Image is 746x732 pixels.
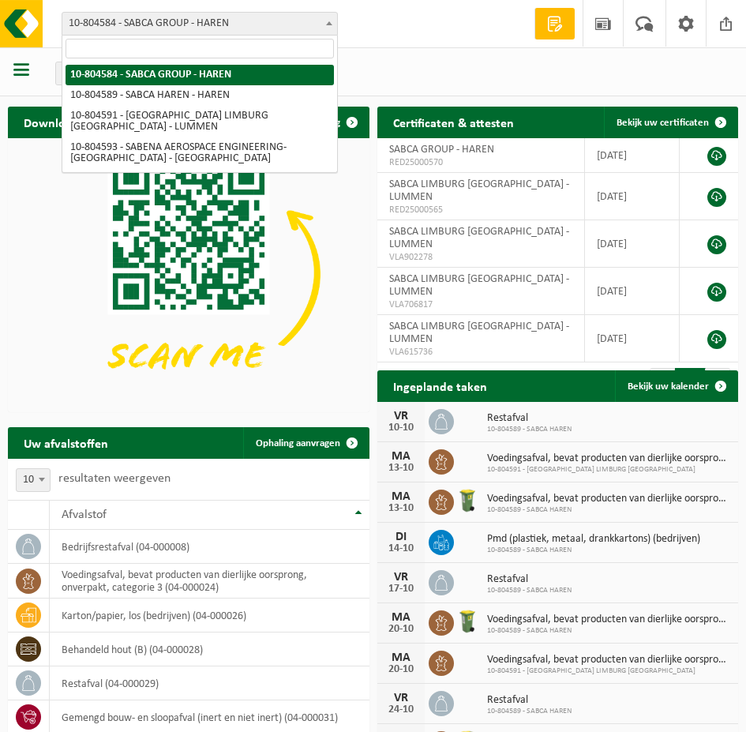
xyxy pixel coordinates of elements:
a: Ophaling aanvragen [243,427,368,459]
span: Pmd (plastiek, metaal, drankkartons) (bedrijven) [487,533,700,546]
span: RED25000565 [389,204,573,216]
img: WB-0140-HPE-GN-50 [454,487,481,514]
span: 10-804584 - SABCA GROUP - HAREN [62,13,337,35]
div: MA [385,651,417,664]
li: 10-804589 - SABCA HAREN - HAREN [66,85,334,106]
div: MA [385,490,417,503]
span: 10-804589 - SABCA HAREN [487,505,731,515]
div: VR [385,692,417,704]
td: behandeld hout (B) (04-000028) [50,633,369,666]
span: SABCA LIMBURG [GEOGRAPHIC_DATA] - LUMMEN [389,273,569,298]
td: karton/papier, los (bedrijven) (04-000026) [50,599,369,633]
span: VLA706817 [389,298,573,311]
li: 10-804591 - [GEOGRAPHIC_DATA] LIMBURG [GEOGRAPHIC_DATA] - LUMMEN [66,106,334,137]
td: [DATE] [585,220,680,268]
span: 10-804589 - SABCA HAREN [487,626,731,636]
a: Bekijk uw certificaten [604,107,737,138]
div: 24-10 [385,704,417,715]
span: 10-804589 - SABCA HAREN [487,546,700,555]
td: [DATE] [585,173,680,220]
span: Voedingsafval, bevat producten van dierlijke oorsprong, onverpakt, categorie 3 [487,654,731,666]
span: Restafval [487,412,572,425]
td: restafval (04-000029) [50,666,369,700]
span: VLA902278 [389,251,573,264]
h2: Download nu de Vanheede+ app! [8,107,219,137]
td: [DATE] [585,138,680,173]
h2: Certificaten & attesten [377,107,530,137]
span: Restafval [487,573,572,586]
span: Voedingsafval, bevat producten van dierlijke oorsprong, onverpakt, categorie 3 [487,452,731,465]
span: Voedingsafval, bevat producten van dierlijke oorsprong, onverpakt, categorie 3 [487,614,731,626]
div: DI [385,531,417,543]
div: 20-10 [385,624,417,635]
span: 10 [16,468,51,492]
li: 10-804584 - SABCA GROUP - HAREN [66,65,334,85]
a: Bekijk uw kalender [615,370,737,402]
button: Vestigingen(3/3) [55,62,157,85]
span: RED25000570 [389,156,573,169]
label: resultaten weergeven [58,472,171,485]
h2: Uw afvalstoffen [8,427,124,458]
div: VR [385,410,417,422]
img: Download de VHEPlus App [8,138,369,409]
span: Ophaling aanvragen [256,438,340,449]
span: 10-804591 - [GEOGRAPHIC_DATA] LIMBURG [GEOGRAPHIC_DATA] [487,465,731,475]
h2: Ingeplande taken [377,370,503,401]
div: 14-10 [385,543,417,554]
td: [DATE] [585,315,680,362]
div: MA [385,611,417,624]
span: SABCA LIMBURG [GEOGRAPHIC_DATA] - LUMMEN [389,321,569,345]
div: VR [385,571,417,584]
div: 17-10 [385,584,417,595]
span: Bekijk uw kalender [628,381,709,392]
span: Restafval [487,694,572,707]
span: 10-804584 - SABCA GROUP - HAREN [62,12,338,36]
span: 10-804589 - SABCA HAREN [487,425,572,434]
span: SABCA LIMBURG [GEOGRAPHIC_DATA] - LUMMEN [389,178,569,203]
span: 10-804589 - SABCA HAREN [487,586,572,595]
img: WB-0140-HPE-GN-50 [454,608,481,635]
div: 10-10 [385,422,417,434]
td: voedingsafval, bevat producten van dierlijke oorsprong, onverpakt, categorie 3 (04-000024) [50,564,369,599]
div: 13-10 [385,503,417,514]
span: Afvalstof [62,509,107,521]
div: 20-10 [385,664,417,675]
span: VLA615736 [389,346,573,358]
td: [DATE] [585,268,680,315]
span: SABCA LIMBURG [GEOGRAPHIC_DATA] - LUMMEN [389,226,569,250]
span: Voedingsafval, bevat producten van dierlijke oorsprong, onverpakt, categorie 3 [487,493,731,505]
li: 10-804593 - SABENA AEROSPACE ENGINEERING-[GEOGRAPHIC_DATA] - [GEOGRAPHIC_DATA] [66,137,334,169]
div: MA [385,450,417,463]
span: 10-804589 - SABCA HAREN [487,707,572,716]
div: 13-10 [385,463,417,474]
span: Bekijk uw certificaten [617,118,709,128]
span: SABCA GROUP - HAREN [389,144,494,156]
td: bedrijfsrestafval (04-000008) [50,530,369,564]
span: 10-804591 - [GEOGRAPHIC_DATA] LIMBURG [GEOGRAPHIC_DATA] [487,666,731,676]
span: 10 [17,469,50,491]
